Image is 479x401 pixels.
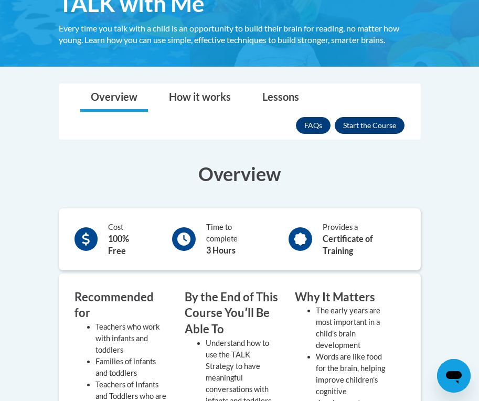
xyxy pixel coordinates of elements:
h3: Overview [59,161,421,187]
li: The early years are most important in a child's brain development [316,305,389,351]
h3: Why It Matters [295,289,389,305]
b: Certificate of Training [323,234,373,256]
li: Families of infants and toddlers [95,356,169,379]
b: 3 Hours [206,245,236,255]
li: Teachers who work with infants and toddlers [95,321,169,356]
a: Overview [80,84,148,112]
a: FAQs [296,117,331,134]
div: Time to complete [206,221,265,257]
h3: Recommended for [74,289,169,322]
h3: By the End of This Course Youʹll Be Able To [185,289,279,337]
a: Lessons [252,84,310,112]
b: 100% Free [108,234,129,256]
div: Cost [108,221,148,257]
div: Every time you talk with a child is an opportunity to build their brain for reading, no matter ho... [59,23,421,46]
button: Enroll [335,117,405,134]
div: Provides a [323,221,405,257]
a: How it works [158,84,241,112]
iframe: Button to launch messaging window [437,359,471,393]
